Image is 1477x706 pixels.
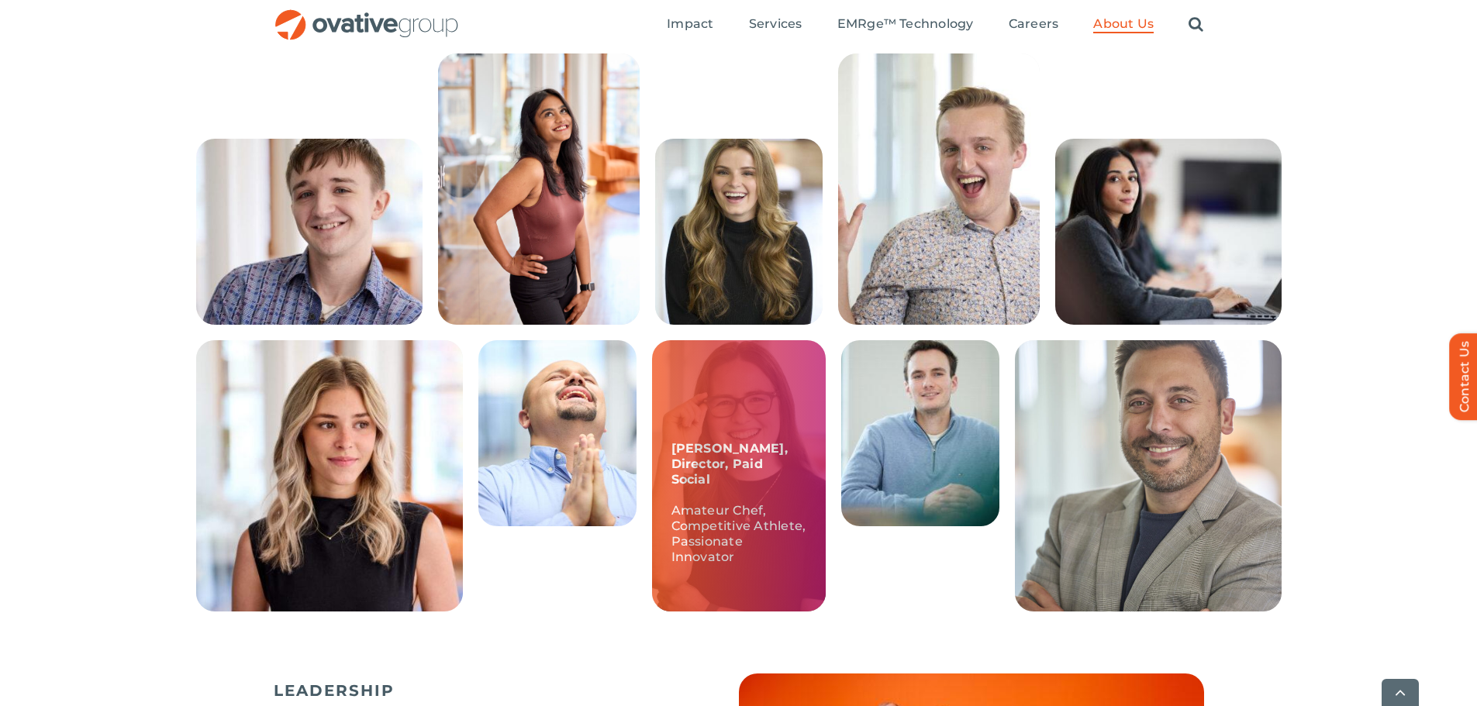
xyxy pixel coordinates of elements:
p: Amateur Chef, Competitive Athlete, Passionate Innovator [671,503,806,565]
img: People – Collage Sadie [196,340,463,611]
img: People – Collage McCrossen [838,53,1040,325]
img: 240613_Ovative Group_Portrait14945 (1) [438,53,640,325]
span: Careers [1009,16,1059,32]
a: Services [749,16,802,33]
h5: LEADERSHIP [274,681,739,700]
a: Careers [1009,16,1059,33]
span: EMRge™ Technology [837,16,974,32]
img: People – Collage Roman [478,340,637,526]
img: 240424_Ovative Group_Chicago_Portrait- 1521 (1) [1015,340,1282,611]
img: People – Collage Trushna [1055,139,1282,325]
a: OG_Full_horizontal_RGB [274,8,460,22]
img: People – Collage Ethan [196,139,423,325]
a: Impact [667,16,713,33]
strong: [PERSON_NAME], Director, Paid Social [671,441,788,487]
span: Impact [667,16,713,32]
a: EMRge™ Technology [837,16,974,33]
a: About Us [1093,16,1154,33]
span: Services [749,16,802,32]
span: About Us [1093,16,1154,32]
img: People – Collage Casey [841,340,999,526]
img: People – Collage Lauren [655,139,823,325]
a: Search [1189,16,1203,33]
